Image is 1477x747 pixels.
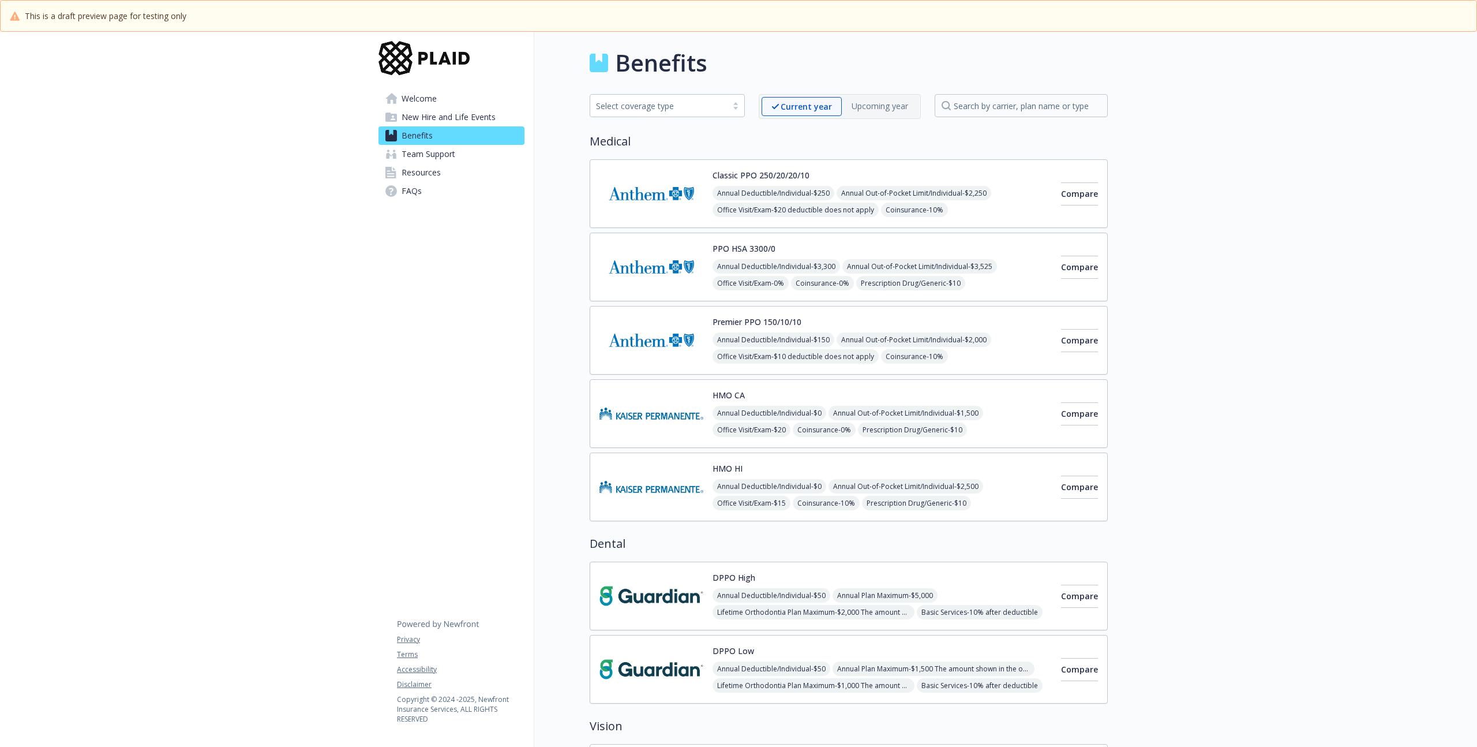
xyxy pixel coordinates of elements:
span: Resources [402,163,441,182]
p: Current year [781,100,832,113]
span: Annual Deductible/Individual - $0 [713,406,826,420]
a: FAQs [378,182,524,200]
span: Office Visit/Exam - 0% [713,276,789,290]
span: Annual Plan Maximum - $1,500 The amount shown in the out of network field is your combined Calend... [833,662,1034,676]
span: Lifetime Orthodontia Plan Maximum - $2,000 The amount shown in the out of network field is your c... [713,605,914,619]
h1: Benefits [615,46,707,80]
a: Accessibility [397,664,524,675]
button: DPPO Low [713,645,754,657]
span: Annual Out-of-Pocket Limit/Individual - $2,000 [837,333,991,347]
button: Classic PPO 250/20/20/10 [713,169,809,181]
a: Benefits [378,126,524,145]
span: Annual Out-of-Pocket Limit/Individual - $3,525 [842,259,997,274]
a: Privacy [397,634,524,645]
span: Compare [1061,335,1098,346]
span: Annual Deductible/Individual - $3,300 [713,259,840,274]
button: Compare [1061,658,1098,681]
button: PPO HSA 3300/0 [713,242,775,255]
button: Compare [1061,256,1098,279]
span: Benefits [402,126,433,145]
img: Kaiser Permanente Insurance Company carrier logo [599,389,703,438]
span: This is a draft preview page for testing only [25,10,186,22]
span: Lifetime Orthodontia Plan Maximum - $1,000 The amount shown in the out of network field is your c... [713,678,914,693]
span: Coinsurance - 10% [793,496,860,510]
button: Premier PPO 150/10/10 [713,316,801,328]
img: Anthem Blue Cross carrier logo [599,242,703,292]
span: Annual Out-of-Pocket Limit/Individual - $1,500 [829,406,983,420]
span: Compare [1061,408,1098,419]
span: Upcoming year [842,97,918,116]
span: New Hire and Life Events [402,108,496,126]
span: Prescription Drug/Generic - $10 [858,423,967,437]
span: Annual Plan Maximum - $5,000 [833,588,938,603]
h2: Medical [590,133,1108,150]
span: Annual Deductible/Individual - $150 [713,333,834,347]
span: FAQs [402,182,422,200]
span: Coinsurance - 0% [793,423,856,437]
img: Anthem Blue Cross carrier logo [599,316,703,365]
img: Guardian carrier logo [599,645,703,694]
input: search by carrier, plan name or type [935,94,1108,117]
p: Upcoming year [852,100,908,112]
button: Compare [1061,585,1098,608]
button: Compare [1061,329,1098,352]
span: Annual Out-of-Pocket Limit/Individual - $2,500 [829,479,983,494]
span: Welcome [402,89,437,108]
button: Compare [1061,402,1098,425]
span: Annual Deductible/Individual - $50 [713,662,830,676]
button: Compare [1061,182,1098,206]
a: Resources [378,163,524,182]
a: Welcome [378,89,524,108]
span: Annual Deductible/Individual - $250 [713,186,834,200]
h2: Vision [590,718,1108,735]
span: Coinsurance - 10% [881,349,948,364]
a: Terms [397,649,524,660]
span: Office Visit/Exam - $20 [713,423,790,437]
span: Basic Services - 10% after deductible [917,678,1043,693]
span: Compare [1061,262,1098,272]
span: Annual Out-of-Pocket Limit/Individual - $2,250 [837,186,991,200]
button: HMO HI [713,462,743,475]
span: Compare [1061,664,1098,675]
span: Office Visit/Exam - $20 deductible does not apply [713,203,879,217]
span: Coinsurance - 10% [881,203,948,217]
a: New Hire and Life Events [378,108,524,126]
span: Office Visit/Exam - $10 deductible does not apply [713,349,879,364]
span: Prescription Drug/Generic - $10 [856,276,965,290]
span: Team Support [402,145,455,163]
img: Kaiser Permanente of Hawaii carrier logo [599,462,703,511]
img: Guardian carrier logo [599,572,703,621]
div: Select coverage type [596,100,721,112]
a: Team Support [378,145,524,163]
h2: Dental [590,535,1108,552]
span: Compare [1061,591,1098,602]
span: Compare [1061,188,1098,199]
span: Compare [1061,481,1098,492]
button: HMO CA [713,389,745,401]
span: Office Visit/Exam - $15 [713,496,790,510]
span: Prescription Drug/Generic - $10 [862,496,971,510]
a: Disclaimer [397,679,524,690]
button: DPPO High [713,572,755,584]
span: Annual Deductible/Individual - $50 [713,588,830,603]
span: Basic Services - 10% after deductible [917,605,1043,619]
button: Compare [1061,476,1098,499]
span: Annual Deductible/Individual - $0 [713,479,826,494]
img: Anthem Blue Cross carrier logo [599,169,703,218]
p: Copyright © 2024 - 2025 , Newfront Insurance Services, ALL RIGHTS RESERVED [397,694,524,724]
span: Coinsurance - 0% [791,276,854,290]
